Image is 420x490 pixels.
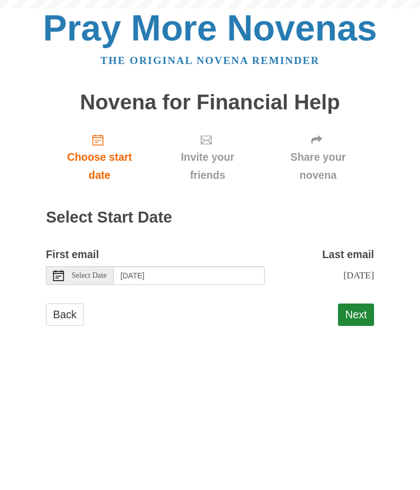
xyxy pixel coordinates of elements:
[57,148,142,184] span: Choose start date
[46,209,374,226] h2: Select Start Date
[273,148,363,184] span: Share your novena
[262,125,374,190] a: Share your novena
[72,272,107,279] span: Select Date
[338,304,374,326] button: Next
[46,304,84,326] a: Back
[43,8,377,48] a: Pray More Novenas
[101,55,320,66] a: The original novena reminder
[322,246,374,264] label: Last email
[46,91,374,114] h1: Novena for Financial Help
[164,148,251,184] span: Invite your friends
[153,125,262,190] a: Invite your friends
[343,270,374,281] span: [DATE]
[46,246,99,264] label: First email
[46,125,153,190] a: Choose start date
